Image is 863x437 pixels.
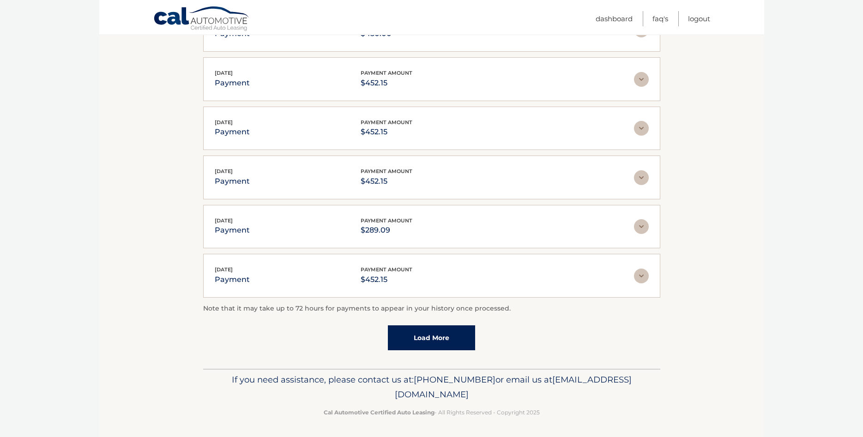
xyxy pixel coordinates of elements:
p: payment [215,126,250,138]
img: accordion-rest.svg [634,170,649,185]
p: $452.15 [361,175,412,188]
span: payment amount [361,70,412,76]
span: payment amount [361,266,412,273]
p: If you need assistance, please contact us at: or email us at [209,372,654,402]
a: Cal Automotive [153,6,250,33]
img: accordion-rest.svg [634,72,649,87]
span: [DATE] [215,217,233,224]
a: Dashboard [596,11,633,26]
p: payment [215,175,250,188]
span: [DATE] [215,119,233,126]
img: accordion-rest.svg [634,219,649,234]
p: Note that it may take up to 72 hours for payments to appear in your history once processed. [203,303,660,314]
span: [DATE] [215,168,233,174]
span: payment amount [361,217,412,224]
span: [DATE] [215,266,233,273]
a: FAQ's [652,11,668,26]
strong: Cal Automotive Certified Auto Leasing [324,409,435,416]
p: - All Rights Reserved - Copyright 2025 [209,407,654,417]
img: accordion-rest.svg [634,269,649,283]
p: $452.15 [361,77,412,90]
span: [PHONE_NUMBER] [414,374,495,385]
p: $452.15 [361,273,412,286]
p: $452.15 [361,126,412,138]
span: [DATE] [215,70,233,76]
p: payment [215,273,250,286]
p: payment [215,77,250,90]
span: payment amount [361,168,412,174]
p: $289.09 [361,224,412,237]
img: accordion-rest.svg [634,121,649,136]
a: Logout [688,11,710,26]
span: payment amount [361,119,412,126]
a: Load More [388,325,475,350]
p: payment [215,224,250,237]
